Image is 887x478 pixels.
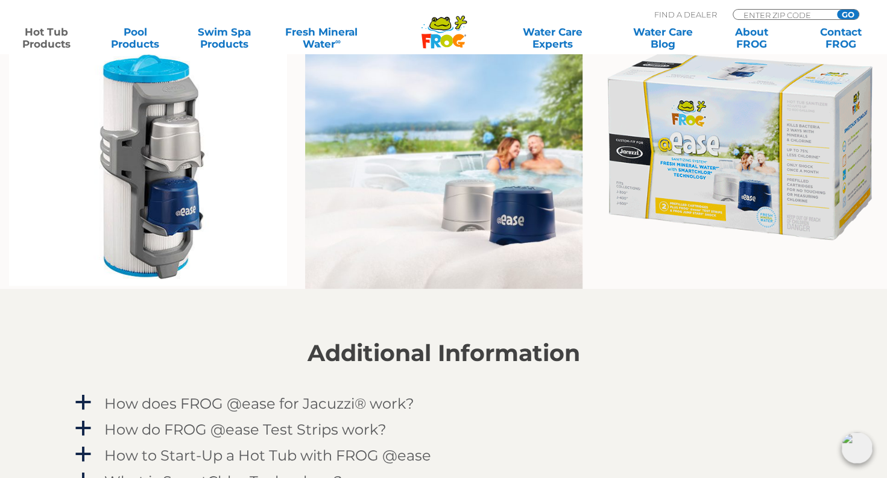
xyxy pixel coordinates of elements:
[335,37,341,46] sup: ∞
[73,340,815,366] h2: Additional Information
[104,421,387,437] h4: How do FROG @ease Test Strips work?
[496,26,608,50] a: Water CareExperts
[74,419,92,437] span: a
[305,46,582,289] img: for jacuzzi
[717,26,786,50] a: AboutFROG
[73,444,815,466] a: a How to Start-Up a Hot Tub with FROG @ease
[101,26,169,50] a: PoolProducts
[806,26,875,50] a: ContactFROG
[12,26,81,50] a: Hot TubProducts
[104,447,431,463] h4: How to Start-Up a Hot Tub with FROG @ease
[74,393,92,411] span: a
[189,26,258,50] a: Swim SpaProducts
[628,26,697,50] a: Water CareBlog
[279,26,365,50] a: Fresh MineralWater∞
[841,432,873,464] img: openIcon
[601,46,878,245] img: @Ease_Jacuzzi_FaceLeft
[74,445,92,463] span: a
[9,46,286,286] img: 12
[837,10,859,19] input: GO
[654,9,717,20] p: Find A Dealer
[104,395,414,411] h4: How does FROG @ease for Jacuzzi® work?
[73,392,815,414] a: a How does FROG @ease for Jacuzzi® work?
[742,10,824,20] input: Zip Code Form
[73,418,815,440] a: a How do FROG @ease Test Strips work?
